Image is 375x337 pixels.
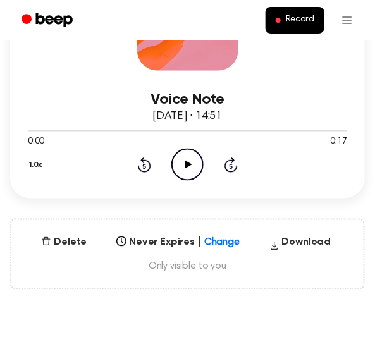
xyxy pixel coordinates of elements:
span: [DATE] · 14:51 [153,111,223,122]
span: Only visible to you [27,260,348,273]
button: 1.0x [28,154,47,176]
button: Record [266,7,324,34]
a: Beep [13,8,84,33]
span: Record [286,15,314,26]
button: Open menu [332,5,362,35]
h3: Voice Note [28,91,347,108]
button: Delete [36,235,92,250]
span: 0:00 [28,135,44,149]
span: 0:17 [331,135,347,149]
button: Download [264,235,336,255]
